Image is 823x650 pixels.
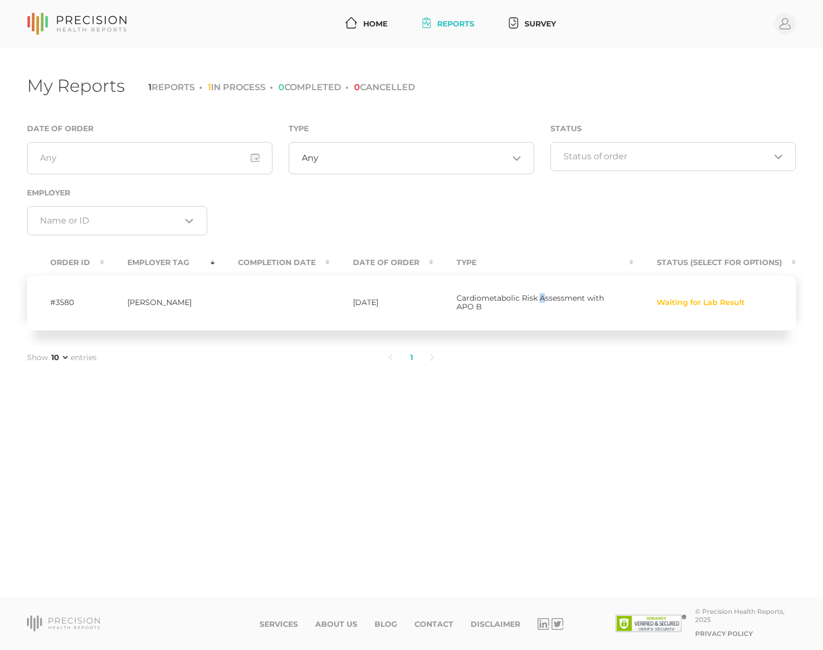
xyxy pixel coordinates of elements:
div: Search for option [289,142,534,174]
th: Employer Tag : activate to sort column ascending [104,250,215,275]
label: Status [550,124,582,133]
div: Search for option [27,206,207,235]
li: COMPLETED [270,82,341,92]
input: Search for option [319,153,508,164]
span: Cardiometabolic Risk Assessment with APO B [457,293,604,312]
label: Date of Order [27,124,93,133]
a: Privacy Policy [695,629,753,638]
label: Employer [27,188,70,198]
li: CANCELLED [345,82,415,92]
a: Home [341,14,392,34]
th: Type : activate to sort column ascending [433,250,634,275]
a: Survey [505,14,560,34]
a: Contact [414,620,453,629]
select: Showentries [49,352,70,363]
h1: My Reports [27,75,125,96]
a: Services [260,620,298,629]
span: 1 [148,82,152,92]
td: #3580 [27,275,104,330]
th: Date Of Order : activate to sort column ascending [330,250,433,275]
span: 0 [354,82,360,92]
input: Any [27,142,273,174]
th: Completion Date : activate to sort column ascending [215,250,330,275]
input: Search for option [40,215,181,226]
a: About Us [315,620,357,629]
label: Show entries [27,352,97,363]
th: Order ID : activate to sort column ascending [27,250,104,275]
span: Any [302,153,319,164]
li: REPORTS [148,82,195,92]
td: [DATE] [330,275,433,330]
li: IN PROCESS [199,82,266,92]
a: Reports [418,14,479,34]
div: Search for option [550,142,796,171]
span: 1 [208,82,211,92]
span: Waiting for Lab Result [657,299,745,307]
img: SSL site seal - click to verify [616,615,686,632]
a: Blog [375,620,397,629]
a: Disclaimer [471,620,520,629]
input: Search for option [564,151,770,162]
label: Type [289,124,309,133]
div: © Precision Health Reports, 2025 [695,607,796,624]
td: [PERSON_NAME] [104,275,215,330]
th: Status (Select for Options) : activate to sort column ascending [634,250,796,275]
span: 0 [278,82,284,92]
